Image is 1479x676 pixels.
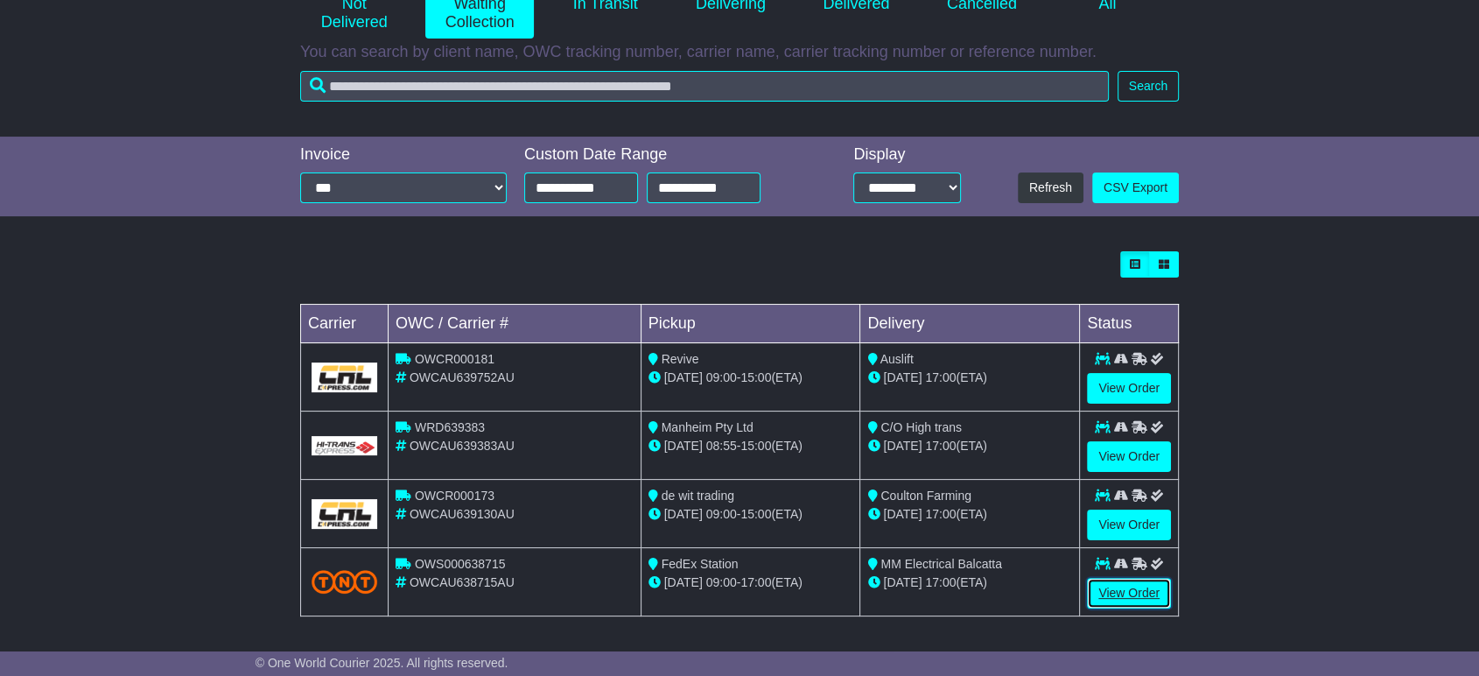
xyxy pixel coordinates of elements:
[1087,510,1171,540] a: View Order
[860,305,1080,343] td: Delivery
[740,575,771,589] span: 17:00
[925,439,956,453] span: 17:00
[740,439,771,453] span: 15:00
[664,575,703,589] span: [DATE]
[256,656,508,670] span: © One World Courier 2025. All rights reserved.
[1080,305,1179,343] td: Status
[415,489,494,503] span: OWCR000173
[410,370,515,384] span: OWCAU639752AU
[648,437,853,455] div: - (ETA)
[524,145,805,165] div: Custom Date Range
[853,145,961,165] div: Display
[867,437,1072,455] div: (ETA)
[883,439,922,453] span: [DATE]
[662,557,739,571] span: FedEx Station
[312,436,377,455] img: GetCarrierServiceLogo
[312,363,377,392] img: GetCarrierServiceLogo
[300,43,1179,62] p: You can search by client name, OWC tracking number, carrier name, carrier tracking number or refe...
[1087,373,1171,404] a: View Order
[706,507,737,521] span: 09:00
[706,370,737,384] span: 09:00
[312,570,377,594] img: TNT_Domestic.png
[925,575,956,589] span: 17:00
[410,439,515,453] span: OWCAU639383AU
[706,575,737,589] span: 09:00
[880,489,971,503] span: Coulton Farming
[1087,441,1171,472] a: View Order
[664,439,703,453] span: [DATE]
[880,557,1001,571] span: MM Electrical Balcatta
[867,505,1072,524] div: (ETA)
[410,507,515,521] span: OWCAU639130AU
[706,439,737,453] span: 08:55
[648,369,853,387] div: - (ETA)
[1087,578,1171,609] a: View Order
[301,305,389,343] td: Carrier
[662,352,699,366] span: Revive
[1018,173,1083,203] button: Refresh
[880,352,914,366] span: Auslift
[641,305,860,343] td: Pickup
[648,574,853,592] div: - (ETA)
[883,575,922,589] span: [DATE]
[867,369,1072,387] div: (ETA)
[867,574,1072,592] div: (ETA)
[740,370,771,384] span: 15:00
[740,507,771,521] span: 15:00
[880,420,962,434] span: C/O High trans
[1118,71,1179,102] button: Search
[389,305,641,343] td: OWC / Carrier #
[883,370,922,384] span: [DATE]
[312,499,377,529] img: GetCarrierServiceLogo
[662,489,734,503] span: de wit trading
[1092,173,1179,203] a: CSV Export
[925,370,956,384] span: 17:00
[664,507,703,521] span: [DATE]
[415,557,506,571] span: OWS000638715
[925,507,956,521] span: 17:00
[415,352,494,366] span: OWCR000181
[883,507,922,521] span: [DATE]
[410,575,515,589] span: OWCAU638715AU
[300,145,507,165] div: Invoice
[664,370,703,384] span: [DATE]
[662,420,754,434] span: Manheim Pty Ltd
[415,420,485,434] span: WRD639383
[648,505,853,524] div: - (ETA)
